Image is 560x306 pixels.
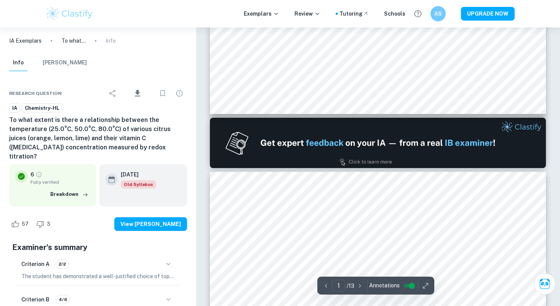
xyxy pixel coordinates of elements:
[114,217,187,231] button: View [PERSON_NAME]
[43,220,54,228] span: 3
[121,180,156,189] div: Starting from the May 2025 session, the Chemistry IA requirements have changed. It's OK to refer ...
[30,179,90,186] span: Fully verified
[9,54,27,71] button: Info
[45,6,94,21] img: Clastify logo
[155,86,170,101] div: Bookmark
[294,10,320,18] p: Review
[369,282,400,290] span: Annotations
[9,115,187,161] h6: To what extent is there a relationship between the temperature (25.0°C, 50.0°C, 80.0°C) of variou...
[35,171,42,178] a: Grade fully verified
[10,104,20,112] span: IA
[210,118,546,168] img: Ad
[21,295,50,304] h6: Criterion B
[411,7,424,20] button: Help and Feedback
[34,218,54,230] div: Dislike
[430,6,446,21] button: AS
[9,37,42,45] a: IA Exemplars
[105,86,120,101] div: Share
[121,180,156,189] span: Old Syllabus
[434,10,443,18] h6: AS
[56,296,70,303] span: 4/6
[9,218,33,230] div: Like
[172,86,187,101] div: Report issue
[339,10,369,18] a: Tutoring
[18,220,33,228] span: 57
[121,170,150,179] h6: [DATE]
[30,170,34,179] p: 6
[534,273,555,295] button: Ask Clai
[244,10,279,18] p: Exemplars
[12,242,184,253] h5: Examiner's summary
[21,272,175,280] p: The student has demonstrated a well-justified choice of topic and research question by highlighti...
[43,54,87,71] button: [PERSON_NAME]
[9,103,20,113] a: IA
[56,261,69,268] span: 2/2
[384,10,405,18] a: Schools
[9,90,62,97] span: Research question
[347,282,354,290] p: / 13
[122,83,154,103] div: Download
[61,37,86,45] p: To what extent is there a relationship between the temperature (25.0°C, 50.0°C, 80.0°C) of variou...
[22,104,62,112] span: Chemistry-HL
[21,260,50,268] h6: Criterion A
[48,189,90,200] button: Breakdown
[461,7,515,21] button: UPGRADE NOW
[106,37,116,45] p: Info
[22,103,62,113] a: Chemistry-HL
